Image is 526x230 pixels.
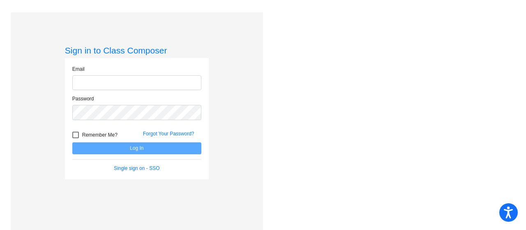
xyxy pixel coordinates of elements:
button: Log In [72,142,201,154]
h3: Sign in to Class Composer [65,45,209,56]
a: Single sign on - SSO [114,165,159,171]
a: Forgot Your Password? [143,131,194,137]
label: Email [72,65,85,73]
span: Remember Me? [82,130,118,140]
label: Password [72,95,94,102]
